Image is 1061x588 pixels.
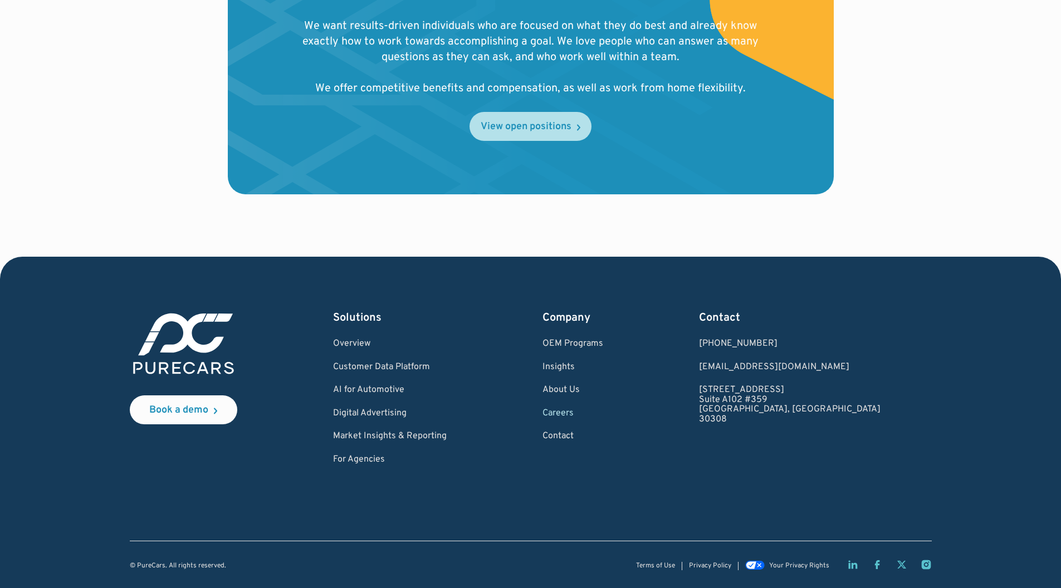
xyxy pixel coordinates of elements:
[745,562,829,570] a: Your Privacy Rights
[542,409,603,419] a: Careers
[333,339,447,349] a: Overview
[769,562,829,570] div: Your Privacy Rights
[333,432,447,442] a: Market Insights & Reporting
[636,562,675,570] a: Terms of Use
[542,339,603,349] a: OEM Programs
[130,562,226,570] div: © PureCars. All rights reserved.
[542,362,603,373] a: Insights
[130,395,237,424] a: Book a demo
[847,559,858,570] a: LinkedIn page
[699,339,881,349] div: [PHONE_NUMBER]
[542,432,603,442] a: Contact
[333,310,447,326] div: Solutions
[542,385,603,395] a: About Us
[921,559,932,570] a: Instagram page
[130,310,237,378] img: purecars logo
[333,362,447,373] a: Customer Data Platform
[333,385,447,395] a: AI for Automotive
[299,18,762,96] p: We want results-driven individuals who are focused on what they do best and already know exactly ...
[872,559,883,570] a: Facebook page
[689,562,731,570] a: Privacy Policy
[481,122,571,132] div: View open positions
[896,559,907,570] a: Twitter X page
[699,385,881,424] a: [STREET_ADDRESS]Suite A102 #359[GEOGRAPHIC_DATA], [GEOGRAPHIC_DATA]30308
[542,310,603,326] div: Company
[149,405,208,415] div: Book a demo
[470,112,591,141] a: View open positions
[699,310,881,326] div: Contact
[333,455,447,465] a: For Agencies
[699,362,881,373] a: Email us
[333,409,447,419] a: Digital Advertising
